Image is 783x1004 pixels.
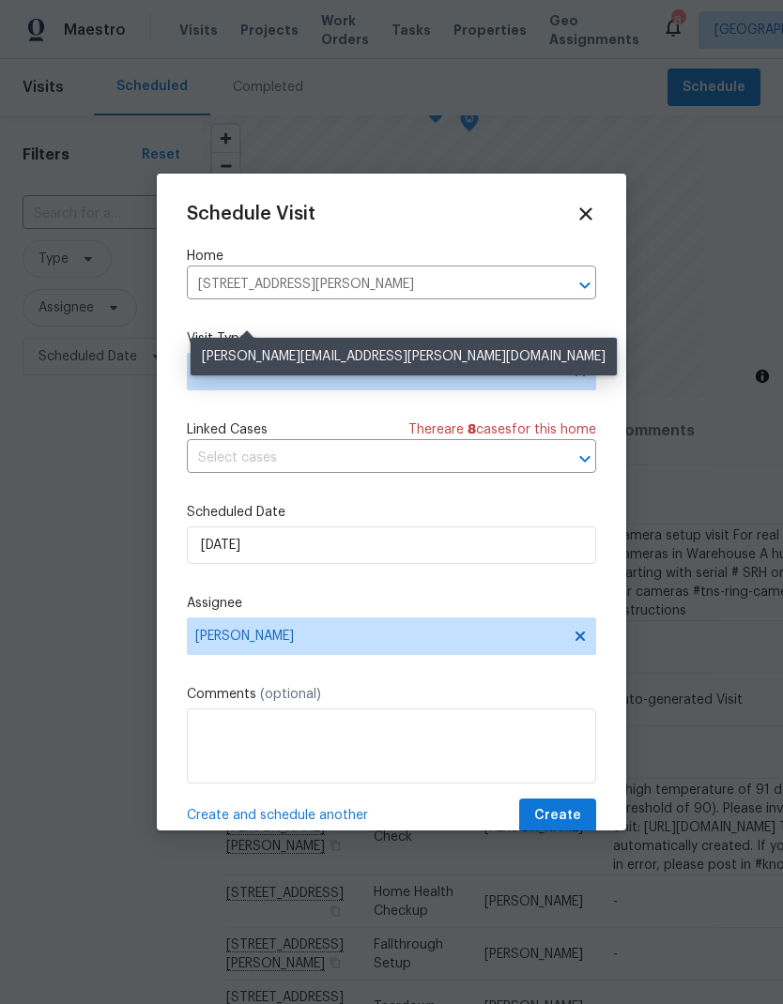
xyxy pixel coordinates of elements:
div: [PERSON_NAME][EMAIL_ADDRESS][PERSON_NAME][DOMAIN_NAME] [191,338,617,375]
span: Create and schedule another [187,806,368,825]
label: Scheduled Date [187,503,596,522]
input: M/D/YYYY [187,526,596,564]
label: Comments [187,685,596,704]
label: Visit Type [187,329,596,348]
button: Open [572,272,598,298]
label: Home [187,247,596,266]
input: Select cases [187,444,544,473]
button: Open [572,446,598,472]
span: Close [576,204,596,224]
span: [PERSON_NAME] [195,629,563,644]
span: (optional) [260,688,321,701]
span: Create [534,804,581,828]
span: There are case s for this home [408,420,596,439]
button: Create [519,799,596,833]
label: Assignee [187,594,596,613]
span: Schedule Visit [187,205,315,223]
input: Enter in an address [187,270,544,299]
span: Linked Cases [187,420,268,439]
span: 8 [468,423,476,436]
